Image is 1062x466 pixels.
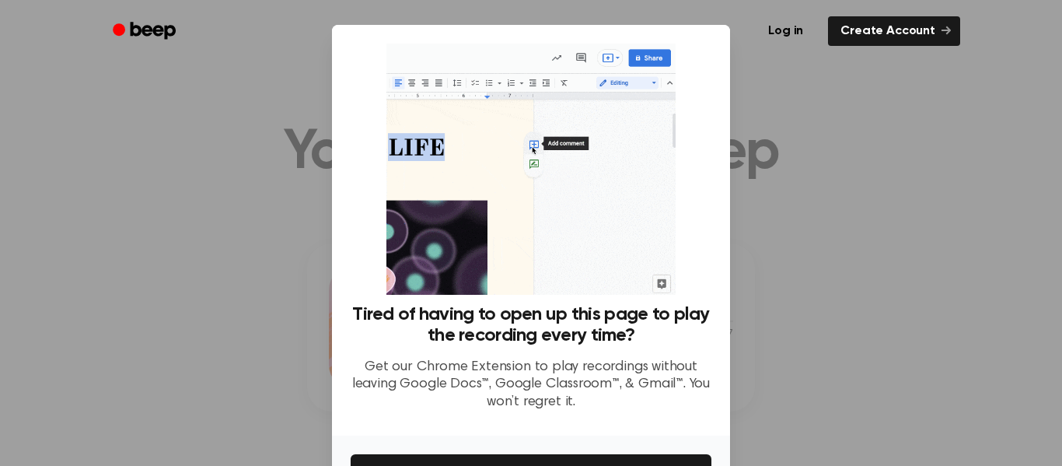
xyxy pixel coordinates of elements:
img: Beep extension in action [386,44,675,295]
h3: Tired of having to open up this page to play the recording every time? [351,304,711,346]
a: Log in [753,13,819,49]
a: Create Account [828,16,960,46]
p: Get our Chrome Extension to play recordings without leaving Google Docs™, Google Classroom™, & Gm... [351,359,711,412]
a: Beep [102,16,190,47]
